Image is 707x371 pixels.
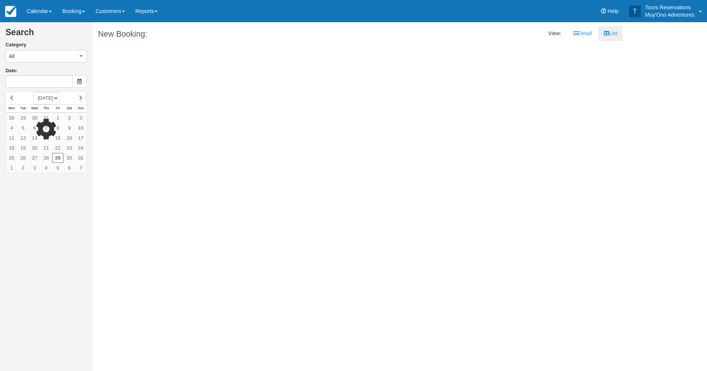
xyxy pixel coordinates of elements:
[6,50,87,63] button: All
[98,30,352,39] h1: New Booking:
[568,26,598,41] a: Detail
[608,8,619,14] span: Help
[601,9,606,14] i: Help
[645,4,694,11] p: Tours Reservations
[543,26,567,41] li: View:
[6,28,87,41] h2: Search
[6,67,87,74] label: Date:
[645,11,694,19] p: Muy'Ono Adventures
[9,53,15,60] span: All
[6,41,87,49] label: Category
[5,6,16,17] img: checkfront-main-nav-mini-logo.png
[598,26,623,41] a: List
[52,153,64,163] a: 29
[629,6,641,17] div: T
